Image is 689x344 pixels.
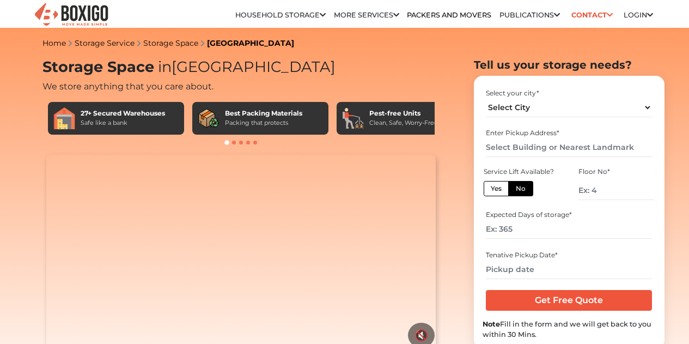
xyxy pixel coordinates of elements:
[474,58,664,71] h2: Tell us your storage needs?
[578,167,654,177] div: Floor No
[486,260,652,279] input: Pickup date
[578,181,654,200] input: Ex: 4
[81,118,165,128] div: Safe like a bank
[369,108,438,118] div: Pest-free Units
[158,58,172,76] span: in
[486,250,652,260] div: Tenative Pickup Date
[42,58,440,76] h1: Storage Space
[484,181,509,196] label: Yes
[486,128,652,138] div: Enter Pickup Address
[624,11,653,19] a: Login
[81,108,165,118] div: 27+ Secured Warehouses
[207,38,294,48] a: [GEOGRAPHIC_DATA]
[42,38,66,48] a: Home
[235,11,326,19] a: Household Storage
[334,11,399,19] a: More services
[198,107,219,129] img: Best Packing Materials
[499,11,560,19] a: Publications
[342,107,364,129] img: Pest-free Units
[369,118,438,128] div: Clean, Safe, Worry-Free
[154,58,336,76] span: [GEOGRAPHIC_DATA]
[508,181,533,196] label: No
[143,38,198,48] a: Storage Space
[225,118,302,128] div: Packing that protects
[486,220,652,239] input: Ex: 365
[568,7,616,23] a: Contact
[483,319,656,340] div: Fill in the form and we will get back to you within 30 Mins.
[75,38,135,48] a: Storage Service
[407,11,491,19] a: Packers and Movers
[486,88,652,98] div: Select your city
[486,210,652,220] div: Expected Days of storage
[484,167,559,177] div: Service Lift Available?
[486,290,652,311] input: Get Free Quote
[33,2,109,28] img: Boxigo
[42,81,214,92] span: We store anything that you care about.
[53,107,75,129] img: 27+ Secured Warehouses
[483,320,500,328] b: Note
[486,138,652,157] input: Select Building or Nearest Landmark
[225,108,302,118] div: Best Packing Materials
